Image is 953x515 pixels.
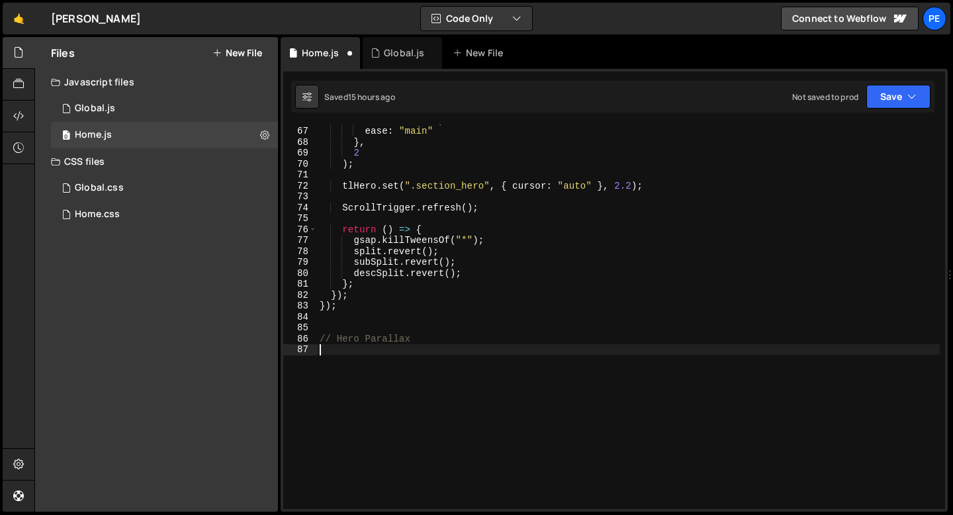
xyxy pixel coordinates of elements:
div: 80 [283,268,317,279]
a: Pe [923,7,946,30]
div: Javascript files [35,69,278,95]
div: 74 [283,203,317,214]
div: 17084/47048.js [51,95,278,122]
div: [PERSON_NAME] [51,11,141,26]
div: Not saved to prod [792,91,858,103]
div: 85 [283,322,317,334]
div: 70 [283,159,317,170]
div: Home.js [302,46,339,60]
div: 86 [283,334,317,345]
div: 73 [283,191,317,203]
div: 75 [283,213,317,224]
div: Global.js [384,46,424,60]
div: Global.css [75,182,124,194]
span: 0 [62,131,70,142]
div: 15 hours ago [348,91,395,103]
div: 84 [283,312,317,323]
div: 69 [283,148,317,159]
div: Home.css [75,209,120,220]
div: 77 [283,235,317,246]
div: 67 [283,126,317,137]
div: CSS files [35,148,278,175]
div: 81 [283,279,317,290]
div: 83 [283,301,317,312]
button: Save [866,85,930,109]
div: 79 [283,257,317,268]
a: 🤙 [3,3,35,34]
div: Home.js [75,129,112,141]
div: 17084/47047.js [51,122,278,148]
div: 17084/47050.css [51,175,278,201]
div: 68 [283,137,317,148]
div: 78 [283,246,317,257]
button: Code Only [421,7,532,30]
a: Connect to Webflow [781,7,919,30]
div: 17084/47049.css [51,201,278,228]
div: New File [453,46,508,60]
div: 72 [283,181,317,192]
div: 87 [283,344,317,355]
button: New File [212,48,262,58]
div: 76 [283,224,317,236]
div: Global.js [75,103,115,115]
div: 82 [283,290,317,301]
div: 71 [283,169,317,181]
h2: Files [51,46,75,60]
div: Saved [324,91,395,103]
